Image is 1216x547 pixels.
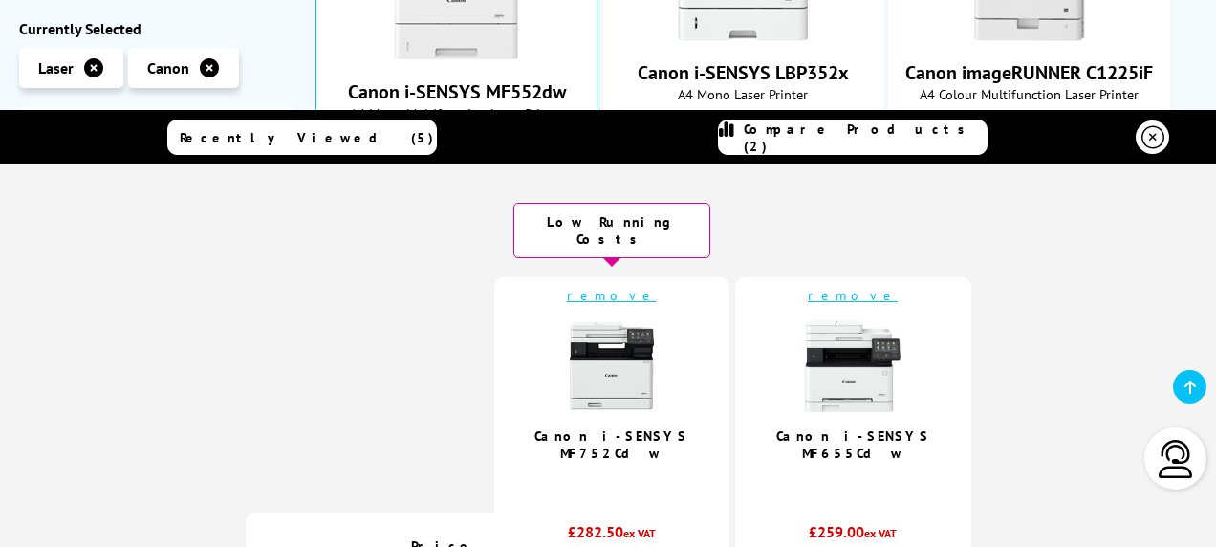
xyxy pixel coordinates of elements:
[38,58,74,77] span: Laser
[744,120,987,155] span: Compare Products (2)
[19,19,296,38] div: Currently Selected
[385,45,529,64] a: Canon i-SENSYS MF552dw
[958,26,1101,45] a: Canon imageRUNNER C1225iF
[147,58,189,77] span: Canon
[567,287,657,304] a: remove
[1157,440,1195,478] img: user-headset-light.svg
[808,287,898,304] a: remove
[618,471,638,493] span: / 5
[623,526,656,540] span: ex VAT
[613,85,874,103] span: A4 Mono Laser Printer
[805,318,901,414] img: Canon-MF655Cdw-Front-Small.jpg
[513,203,710,258] div: Low Running Costs
[595,471,618,493] span: 5.0
[638,60,849,85] a: Canon i-SENSYS LBP352x
[326,104,587,122] span: A4 Mono Multifunction Laser Printer
[718,120,988,155] a: Compare Products (2)
[534,427,688,462] a: Canon i-SENSYS MF752Cdw
[905,60,1153,85] a: Canon imageRUNNER C1225iF
[776,427,930,462] a: Canon i-SENSYS MF655Cdw
[859,471,879,493] span: / 5
[348,79,566,104] a: Canon i-SENSYS MF552dw
[671,26,814,45] a: Canon i-SENSYS LBP352x
[864,526,897,540] span: ex VAT
[564,318,660,414] img: Canon-MF752Cdw-Front-Small.jpg
[899,85,1160,103] span: A4 Colour Multifunction Laser Printer
[836,471,859,493] span: 5.0
[180,129,434,146] span: Recently Viewed (5)
[167,120,437,155] a: Recently Viewed (5)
